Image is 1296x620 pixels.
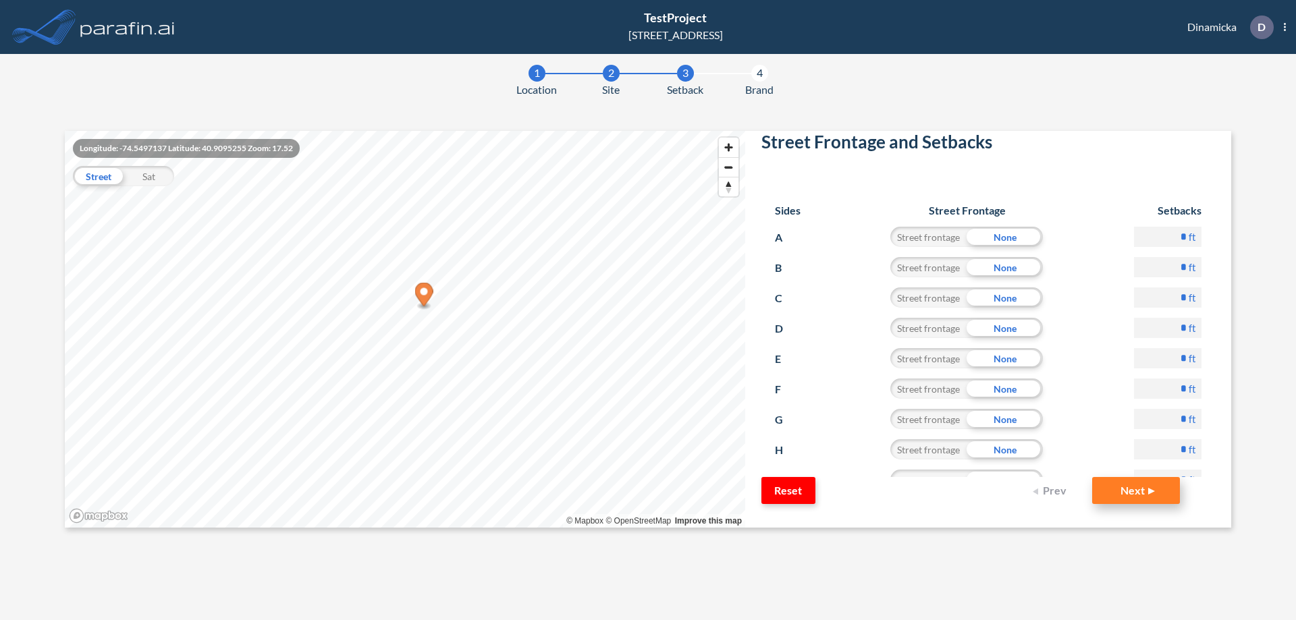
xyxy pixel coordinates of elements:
[890,378,967,399] div: Street frontage
[73,139,300,158] div: Longitude: -74.5497137 Latitude: 40.9095255 Zoom: 17.52
[967,227,1043,247] div: None
[890,439,967,459] div: Street frontage
[65,131,745,528] canvas: Map
[751,65,768,82] div: 4
[967,439,1043,459] div: None
[967,257,1043,277] div: None
[677,65,694,82] div: 3
[516,82,557,98] span: Location
[719,158,738,177] span: Zoom out
[967,409,1043,429] div: None
[1189,260,1196,274] label: ft
[1134,204,1201,217] h6: Setbacks
[890,257,967,277] div: Street frontage
[719,157,738,177] button: Zoom out
[78,13,178,40] img: logo
[890,348,967,368] div: Street frontage
[69,508,128,524] a: Mapbox homepage
[1092,477,1180,504] button: Next
[775,439,800,461] p: H
[415,283,433,310] div: Map marker
[1189,230,1196,244] label: ft
[890,227,967,247] div: Street frontage
[124,166,174,186] div: Sat
[967,287,1043,308] div: None
[775,348,800,370] p: E
[775,287,800,309] p: C
[775,409,800,430] p: G
[719,138,738,157] button: Zoom in
[1189,321,1196,335] label: ft
[529,65,545,82] div: 1
[1189,443,1196,456] label: ft
[1025,477,1079,504] button: Prev
[719,177,738,196] span: Reset bearing to north
[890,409,967,429] div: Street frontage
[1189,473,1196,486] label: ft
[967,348,1043,368] div: None
[967,318,1043,338] div: None
[745,82,774,98] span: Brand
[775,227,800,248] p: A
[1258,21,1266,33] p: D
[1189,291,1196,304] label: ft
[890,470,967,490] div: Street frontage
[603,65,620,82] div: 2
[775,204,801,217] h6: Sides
[890,287,967,308] div: Street frontage
[761,477,815,504] button: Reset
[775,257,800,279] p: B
[761,132,1215,158] h2: Street Frontage and Setbacks
[73,166,124,186] div: Street
[1167,16,1286,39] div: Dinamicka
[644,10,707,25] span: TestProject
[675,516,742,526] a: Improve this map
[967,378,1043,399] div: None
[605,516,671,526] a: OpenStreetMap
[1189,412,1196,426] label: ft
[775,318,800,339] p: D
[890,318,967,338] div: Street frontage
[775,378,800,400] p: F
[602,82,620,98] span: Site
[878,204,1056,217] h6: Street Frontage
[1189,351,1196,365] label: ft
[667,82,703,98] span: Setback
[775,470,800,491] p: I
[566,516,603,526] a: Mapbox
[719,177,738,196] button: Reset bearing to north
[628,27,723,43] div: [STREET_ADDRESS]
[967,470,1043,490] div: None
[1189,382,1196,395] label: ft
